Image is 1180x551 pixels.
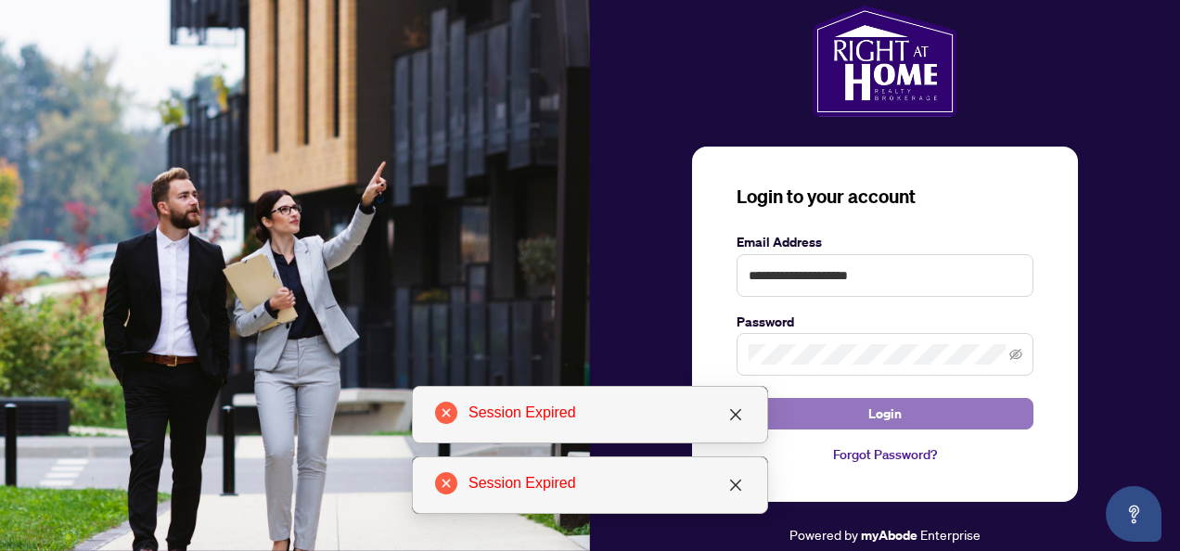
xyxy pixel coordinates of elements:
button: Login [737,398,1033,429]
span: Powered by [789,526,858,543]
span: close-circle [435,402,457,424]
span: eye-invisible [1009,348,1022,361]
div: Session Expired [468,402,745,424]
a: Close [725,475,746,495]
a: Close [725,404,746,425]
a: myAbode [861,525,917,545]
span: close-circle [435,472,457,494]
span: Login [868,399,902,429]
button: Open asap [1106,486,1161,542]
label: Password [737,312,1033,332]
span: close [728,407,743,422]
span: close [728,478,743,493]
a: Forgot Password? [737,444,1033,465]
label: Email Address [737,232,1033,252]
div: Session Expired [468,472,745,494]
h3: Login to your account [737,184,1033,210]
span: Enterprise [920,526,981,543]
img: ma-logo [813,6,956,117]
